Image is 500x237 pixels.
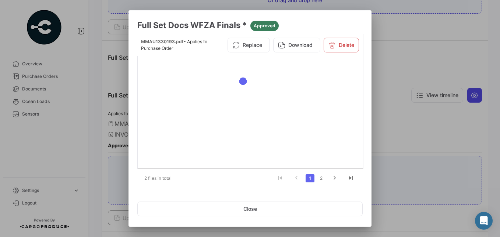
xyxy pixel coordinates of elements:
a: go to last page [344,174,358,182]
h3: Full Set Docs WFZA Finals * [137,19,363,31]
a: 1 [306,174,314,182]
a: go to previous page [289,174,303,182]
button: Replace [228,38,270,52]
div: Abrir Intercom Messenger [475,212,493,230]
button: Download [273,38,320,52]
span: Approved [254,23,275,29]
div: 2 files in total [137,169,198,188]
a: go to first page [273,174,287,182]
button: Delete [324,38,359,52]
li: page 1 [304,172,316,185]
button: Close [137,202,363,216]
a: go to next page [328,174,342,182]
li: page 2 [316,172,327,185]
a: 2 [317,174,325,182]
span: MMAU1330193.pdf [141,39,184,44]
